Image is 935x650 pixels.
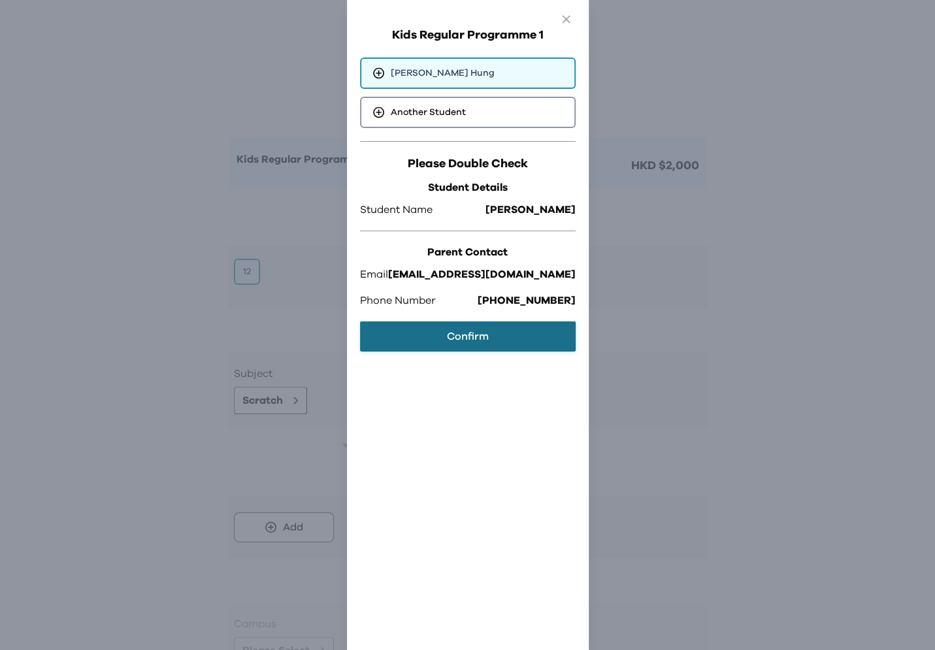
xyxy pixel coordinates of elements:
h2: Kids Regular Programme 1 [360,26,576,44]
h2: Please Double Check [360,155,576,173]
div: Another Student [360,97,576,128]
span: [PHONE_NUMBER] [478,293,576,308]
span: [PERSON_NAME] Hung [391,67,495,80]
span: Another Student [391,106,466,119]
span: [PERSON_NAME] [485,202,576,218]
span: Student Name [360,202,433,218]
span: Email [360,267,388,282]
h3: Student Details [360,180,576,195]
span: Phone Number [360,293,436,308]
span: [EMAIL_ADDRESS][DOMAIN_NAME] [388,267,576,282]
h3: Parent Contact [360,244,576,260]
button: Confirm [360,321,576,351]
div: [PERSON_NAME] Hung [360,57,576,89]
